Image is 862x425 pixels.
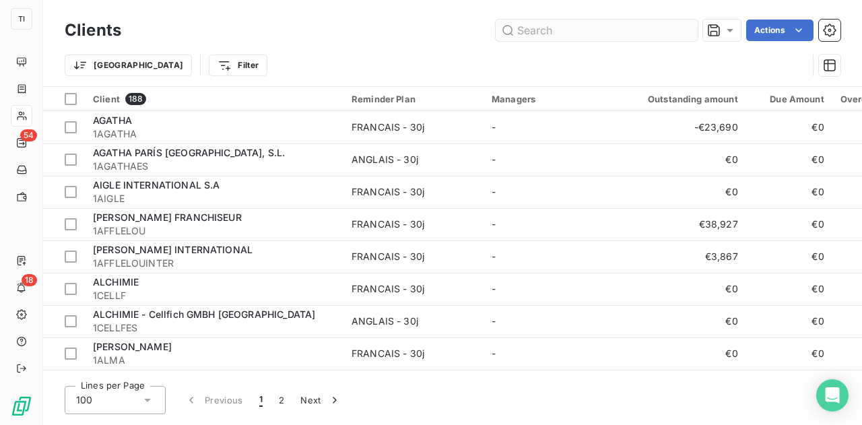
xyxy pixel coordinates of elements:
span: [PERSON_NAME] FRANCHISEUR [93,211,242,223]
div: FRANCAIS - 30j [352,185,424,199]
td: €38,927 [624,208,746,240]
td: €0 [746,176,832,208]
button: Actions [746,20,814,41]
span: - [492,251,496,262]
button: [GEOGRAPHIC_DATA] [65,55,192,76]
td: €0 [746,370,832,402]
span: - [492,186,496,197]
td: €0 [746,305,832,337]
td: €0 [746,273,832,305]
span: - [492,218,496,230]
span: [PERSON_NAME] INTERNATIONAL [93,244,253,255]
span: - [492,154,496,165]
span: - [492,121,496,133]
span: 1AGATHAES [93,160,335,173]
span: 1CELLF [93,289,335,302]
button: Previous [176,386,251,414]
td: €3,867 [624,240,746,273]
span: - [492,283,496,294]
div: FRANCAIS - 30j [352,250,424,263]
td: €0 [624,305,746,337]
span: - [492,315,496,327]
span: 100 [76,393,92,407]
input: Search [496,20,698,41]
img: Logo LeanPay [11,395,32,417]
div: Managers [492,94,616,104]
td: €0 [624,337,746,370]
td: €0 [624,370,746,402]
span: 18 [22,274,37,286]
span: Client [93,94,120,104]
button: 1 [251,386,271,414]
span: 1ALMA [93,354,335,367]
div: FRANCAIS - 30j [352,121,424,134]
span: [PERSON_NAME] [93,341,172,352]
div: Open Intercom Messenger [816,379,849,412]
td: €0 [746,208,832,240]
h3: Clients [65,18,121,42]
div: FRANCAIS - 30j [352,347,424,360]
td: €0 [624,176,746,208]
div: ANGLAIS - 30j [352,315,418,328]
div: FRANCAIS - 30j [352,218,424,231]
div: Reminder Plan [352,94,475,104]
div: ANGLAIS - 30j [352,153,418,166]
button: Next [292,386,349,414]
span: 1AFFLELOU [93,224,335,238]
span: 1AGATHA [93,127,335,141]
span: - [492,348,496,359]
td: €0 [624,273,746,305]
button: Filter [209,55,267,76]
span: ALCHIMIE [93,276,139,288]
span: 1AIGLE [93,192,335,205]
td: €0 [746,111,832,143]
div: FRANCAIS - 30j [352,282,424,296]
span: 1 [259,393,263,407]
td: €0 [746,337,832,370]
span: 1CELLFES [93,321,335,335]
span: AGATHA PARÍS [GEOGRAPHIC_DATA], S.L. [93,147,285,158]
span: 188 [125,93,146,105]
td: €0 [746,143,832,176]
span: AGATHA [93,115,132,126]
td: €0 [746,240,832,273]
div: Outstanding amount [632,94,738,104]
td: €0 [624,143,746,176]
button: 2 [271,386,292,414]
span: Almora Botanica UK LTD [93,373,205,385]
span: 54 [20,129,37,141]
span: 1AFFLELOUINTER [93,257,335,270]
div: TI [11,8,32,30]
td: -€23,690 [624,111,746,143]
span: AIGLE INTERNATIONAL S.A [93,179,220,191]
div: Due Amount [754,94,824,104]
span: ALCHIMIE - Cellfich GMBH [GEOGRAPHIC_DATA] [93,308,315,320]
